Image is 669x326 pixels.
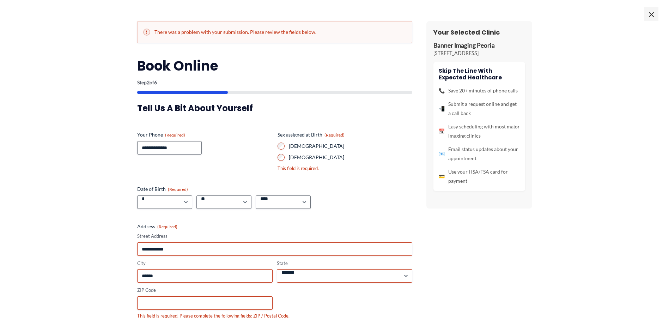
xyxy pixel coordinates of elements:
li: Use your HSA/FSA card for payment [439,167,520,186]
li: Save 20+ minutes of phone calls [439,86,520,95]
span: 📅 [439,127,445,136]
li: Submit a request online and get a call back [439,99,520,118]
div: This field is required. [278,165,412,172]
label: State [277,260,412,267]
h3: Tell us a bit about yourself [137,103,412,114]
span: (Required) [157,224,177,229]
label: [DEMOGRAPHIC_DATA] [289,154,412,161]
span: 2 [147,79,150,85]
h4: Skip the line with Expected Healthcare [439,67,520,81]
span: 💳 [439,172,445,181]
legend: Sex assigned at Birth [278,131,345,138]
span: (Required) [168,187,188,192]
span: × [644,7,658,21]
p: Banner Imaging Peoria [433,42,525,50]
span: (Required) [324,132,345,138]
label: Your Phone [137,131,272,138]
span: 📞 [439,86,445,95]
label: Street Address [137,233,412,240]
label: ZIP Code [137,287,273,294]
legend: Address [137,223,177,230]
div: This field is required. Please complete the following fields: ZIP / Postal Code. [137,313,412,319]
h2: Book Online [137,57,412,74]
p: [STREET_ADDRESS] [433,50,525,57]
span: 📧 [439,149,445,158]
li: Email status updates about your appointment [439,145,520,163]
p: Step of [137,80,412,85]
label: [DEMOGRAPHIC_DATA] [289,143,412,150]
span: 📲 [439,104,445,113]
span: 6 [154,79,157,85]
li: Easy scheduling with most major imaging clinics [439,122,520,140]
span: (Required) [165,132,185,138]
legend: Date of Birth [137,186,188,193]
label: City [137,260,273,267]
h3: Your Selected Clinic [433,28,525,36]
h2: There was a problem with your submission. Please review the fields below. [143,29,406,36]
